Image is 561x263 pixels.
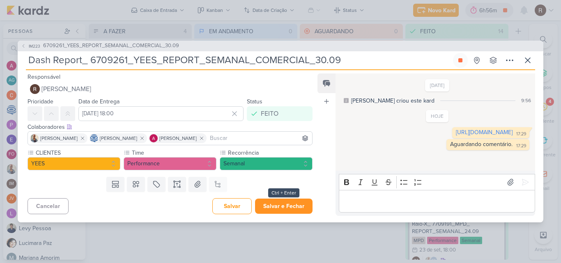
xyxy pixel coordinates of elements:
[28,82,313,96] button: [PERSON_NAME]
[41,84,91,94] span: [PERSON_NAME]
[220,157,313,170] button: Semanal
[159,135,197,142] span: [PERSON_NAME]
[351,96,435,105] div: [PERSON_NAME] criou este kard
[78,98,120,105] label: Data de Entrega
[521,97,531,104] div: 9:56
[40,135,78,142] span: [PERSON_NAME]
[28,157,120,170] button: YEES
[456,129,513,136] a: [URL][DOMAIN_NAME]
[247,98,262,105] label: Status
[516,131,526,137] div: 17:29
[131,149,216,157] label: Time
[339,190,535,213] div: Editor editing area: main
[149,134,158,142] img: Alessandra Gomes
[212,198,252,214] button: Salvar
[28,43,41,49] span: IM223
[28,73,60,80] label: Responsável
[339,174,535,190] div: Editor toolbar
[35,149,120,157] label: CLIENTES
[30,134,39,142] img: Iara Santos
[457,57,464,64] div: Parar relógio
[90,134,98,142] img: Caroline Traven De Andrade
[247,106,313,121] button: FEITO
[516,143,526,149] div: 17:29
[43,42,179,50] span: 6709261_YEES_REPORT_SEMANAL_COMERCIAL_30.09
[261,109,278,119] div: FEITO
[30,84,40,94] img: Rafael Dornelles
[21,42,179,50] button: IM223 6709261_YEES_REPORT_SEMANAL_COMERCIAL_30.09
[78,106,244,121] input: Select a date
[124,157,216,170] button: Performance
[255,199,313,214] button: Salvar e Fechar
[268,188,299,197] div: Ctrl + Enter
[100,135,137,142] span: [PERSON_NAME]
[28,123,313,131] div: Colaboradores
[450,141,513,148] div: Aguardando comentário.
[208,133,310,143] input: Buscar
[28,198,69,214] button: Cancelar
[28,98,53,105] label: Prioridade
[26,53,451,68] input: Kard Sem Título
[227,149,313,157] label: Recorrência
